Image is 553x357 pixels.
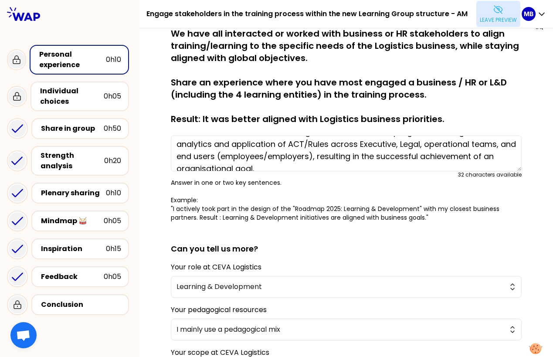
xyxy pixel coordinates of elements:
[171,27,522,125] p: We have all interacted or worked with business or HR stakeholders to align training/learning to t...
[106,244,121,254] div: 0h15
[104,156,121,166] div: 0h20
[171,319,522,340] button: I mainly use a pedagogical mix
[41,123,104,134] div: Share in group
[41,188,106,198] div: Plenary sharing
[40,86,104,107] div: Individual choices
[171,262,261,272] label: Your role at CEVA Logistics
[41,150,104,171] div: Strength analysis
[171,229,522,255] h2: Can you tell us more?
[480,17,517,24] p: Leave preview
[104,91,121,102] div: 0h05
[41,272,104,282] div: Feedback
[171,136,522,171] textarea: New to CEVA - External role -Designed and evaluated a program enabling end-to-end analytics and a...
[106,54,121,65] div: 0h10
[458,171,522,178] div: 32 characters available
[104,216,121,226] div: 0h05
[41,244,106,254] div: Inspiration
[176,324,504,335] span: I mainly use a pedagogical mix
[524,10,533,18] p: MB
[104,123,121,134] div: 0h50
[171,178,522,222] p: Answer in one or two key sentences. Example: "I actively took part in the design of the "Roadmap ...
[171,276,522,298] button: Learning & Development
[41,216,104,226] div: Mindmap 🥁
[522,7,546,21] button: MB
[106,188,121,198] div: 0h10
[10,322,37,348] a: Ouvrir le chat
[41,299,121,310] div: Conclusion
[39,49,106,70] div: Personal experience
[476,1,520,27] button: Leave preview
[171,305,267,315] label: Your pedagogical resources
[176,282,504,292] span: Learning & Development
[104,272,121,282] div: 0h05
